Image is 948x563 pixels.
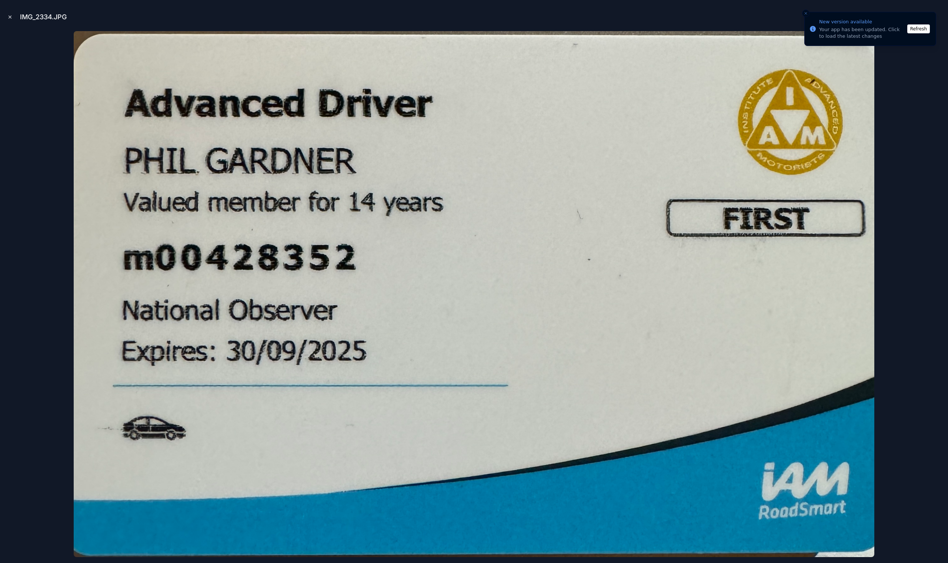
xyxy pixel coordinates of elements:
[907,24,930,33] button: Refresh
[819,18,905,26] div: New version available
[20,12,73,22] div: IMG_2334.JPG
[802,10,810,17] button: Close toast
[819,26,905,40] div: Your app has been updated. Click to load the latest changes
[74,31,874,557] img: IMG_2334.JPG
[6,13,14,21] button: Close modal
